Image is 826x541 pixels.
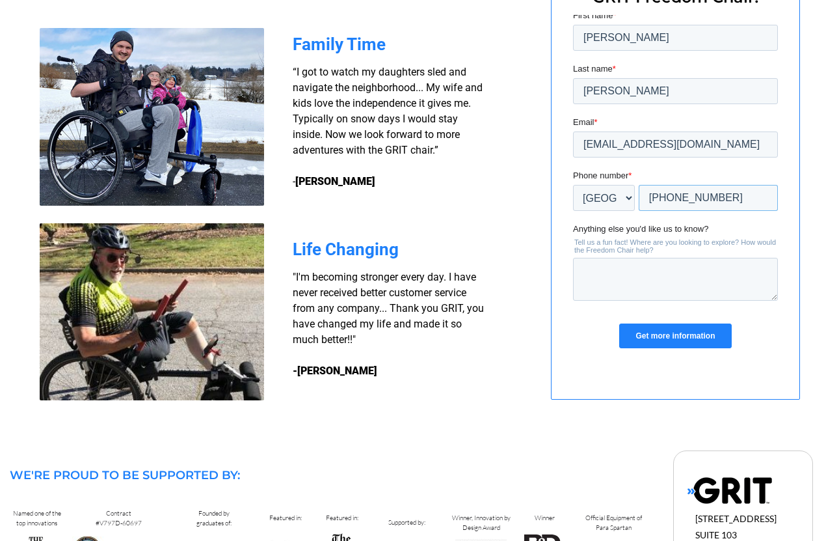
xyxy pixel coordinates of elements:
span: Founded by graduates of: [196,509,232,527]
span: "I'm becoming stronger every day. I have never received better customer service from any company.... [293,271,484,346]
span: SUITE 103 [695,529,737,540]
span: Winner [535,514,555,522]
span: Supported by: [388,518,425,527]
span: Featured in: [326,514,358,522]
span: Contract #V797D-60697 [96,509,142,527]
span: “I got to watch my daughters sled and navigate the neighborhood... My wife and kids love the inde... [293,66,483,187]
iframe: Form 0 [573,9,778,402]
strong: [PERSON_NAME] [295,175,375,187]
span: WE'RE PROUD TO BE SUPPORTED BY: [10,468,240,482]
span: Life Changing [293,240,399,259]
span: Family Time [293,35,386,54]
span: Official Equipment of Para Spartan [585,514,642,532]
span: Named one of the top innovations [13,509,61,527]
span: [STREET_ADDRESS] [695,513,777,524]
strong: -[PERSON_NAME] [293,365,377,377]
span: Featured in: [269,514,302,522]
span: Winner, Innovation by Design Award [452,514,511,532]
